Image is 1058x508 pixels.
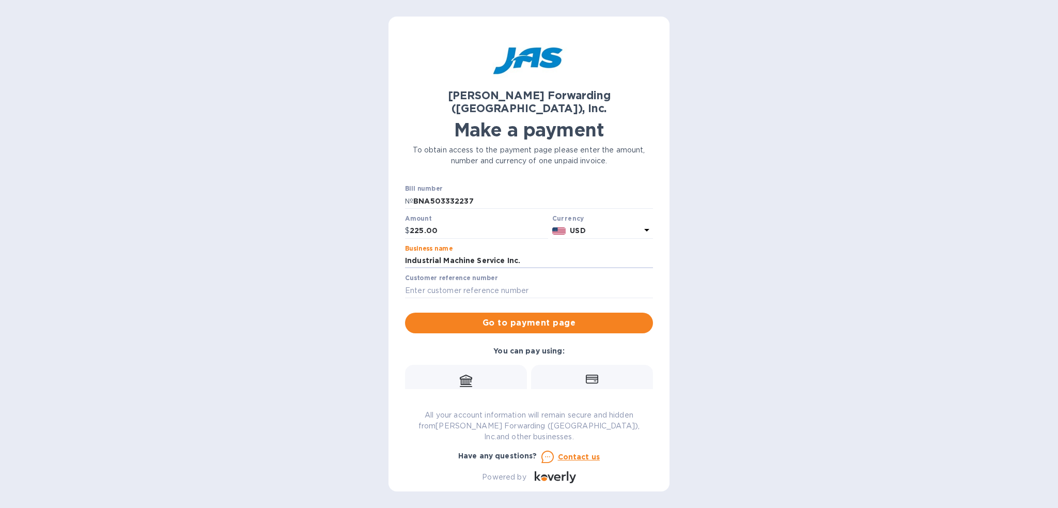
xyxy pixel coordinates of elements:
p: $ [405,225,410,236]
label: Business name [405,245,453,252]
button: Go to payment page [405,313,653,333]
input: Enter business name [405,253,653,269]
label: Amount [405,215,431,222]
input: 0.00 [410,223,548,239]
h1: Make a payment [405,119,653,141]
b: USD [570,226,585,235]
u: Contact us [558,453,600,461]
label: Bill number [405,186,442,192]
label: Customer reference number [405,275,497,282]
b: Have any questions? [458,452,537,460]
input: Enter customer reference number [405,283,653,298]
p: Powered by [482,472,526,483]
p: To obtain access to the payment page please enter the amount, number and currency of one unpaid i... [405,145,653,166]
p: All your account information will remain secure and hidden from [PERSON_NAME] Forwarding ([GEOGRA... [405,410,653,442]
input: Enter bill number [413,193,653,209]
b: Currency [552,214,584,222]
b: You can pay using: [493,347,564,355]
span: Go to payment page [413,317,645,329]
b: [PERSON_NAME] Forwarding ([GEOGRAPHIC_DATA]), Inc. [448,89,611,115]
img: USD [552,227,566,235]
p: № [405,196,413,207]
